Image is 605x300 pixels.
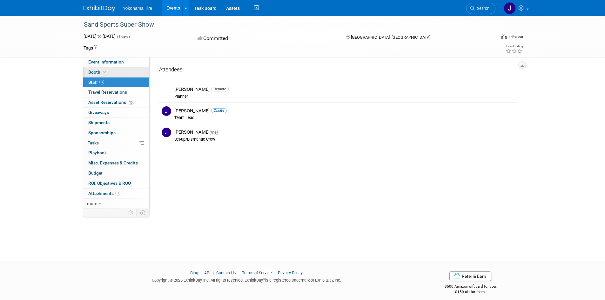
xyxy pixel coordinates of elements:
[351,35,430,40] span: [GEOGRAPHIC_DATA], [GEOGRAPHIC_DATA]
[174,137,514,142] div: Set-up/Dismantle Crew
[83,178,149,188] a: ROI, Objectives & ROO
[174,115,514,120] div: Team Lead
[190,270,198,275] a: Blog
[196,33,336,44] div: Committed
[501,34,507,39] img: Format-Inperson.png
[83,158,149,168] a: Misc. Expenses & Credits
[88,191,120,196] span: Attachments
[458,33,523,43] div: Event Format
[83,189,149,198] a: Attachments3
[99,80,104,84] span: 3
[199,270,203,275] span: |
[88,130,116,135] span: Sponsorships
[475,6,489,11] span: Search
[123,6,152,11] span: Yokohama Tire
[88,80,104,85] span: Staff
[88,140,99,145] span: Tasks
[83,199,149,209] a: more
[210,130,218,135] span: (me)
[174,108,514,114] div: [PERSON_NAME]
[449,271,491,281] a: Refer & Earn
[84,276,410,283] div: Copyright © 2025 ExhibitDay, Inc. All rights reserved. ExhibitDay is a registered trademark of Ex...
[83,118,149,128] a: Shipments
[97,34,103,39] span: to
[82,19,486,30] div: Sand Sports Super Show
[174,86,514,92] div: [PERSON_NAME]
[211,270,215,275] span: |
[242,270,272,275] a: Terms of Service
[117,35,130,39] span: (3 days)
[83,87,149,97] a: Travel Reservations
[162,128,171,137] img: J.jpg
[88,70,108,75] span: Booth
[174,94,514,99] div: Planner
[419,280,522,294] div: $500 Amazon gift card for you,
[263,277,265,281] sup: ®
[204,270,210,275] a: API
[211,108,227,113] span: Onsite
[88,150,107,155] span: Playbook
[88,100,134,105] span: Asset Reservations
[88,120,110,125] span: Shipments
[83,138,149,148] a: Tasks
[278,270,303,275] a: Privacy Policy
[88,90,127,95] span: Travel Reservations
[419,289,522,295] div: $150 off for them.
[84,5,115,12] img: ExhibitDay
[159,66,517,74] div: Attendees:
[83,77,149,87] a: Staff3
[83,168,149,178] a: Budget
[211,87,229,91] span: Remote
[128,100,134,105] span: 15
[83,57,149,67] a: Event Information
[88,181,131,186] span: ROI, Objectives & ROO
[506,45,523,48] div: Event Rating
[162,106,171,116] img: J.jpg
[88,110,109,115] span: Giveaways
[83,148,149,158] a: Playbook
[216,270,236,275] a: Contact Us
[83,97,149,107] a: Asset Reservations15
[83,108,149,117] a: Giveaways
[84,45,97,51] td: Tags
[125,209,137,217] td: Personalize Event Tab Strip
[103,70,106,74] i: Booth reservation complete
[136,209,149,217] td: Toggle Event Tabs
[83,67,149,77] a: Booth
[88,160,138,165] span: Misc. Expenses & Credits
[87,201,97,206] span: more
[84,34,116,39] span: [DATE] [DATE]
[273,270,277,275] span: |
[237,270,241,275] span: |
[174,129,514,135] div: [PERSON_NAME]
[504,2,516,14] img: Jason Heath
[115,191,120,196] span: 3
[88,170,103,176] span: Budget
[88,59,124,64] span: Event Information
[508,34,523,39] div: In-Person
[83,128,149,138] a: Sponsorships
[466,3,495,14] a: Search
